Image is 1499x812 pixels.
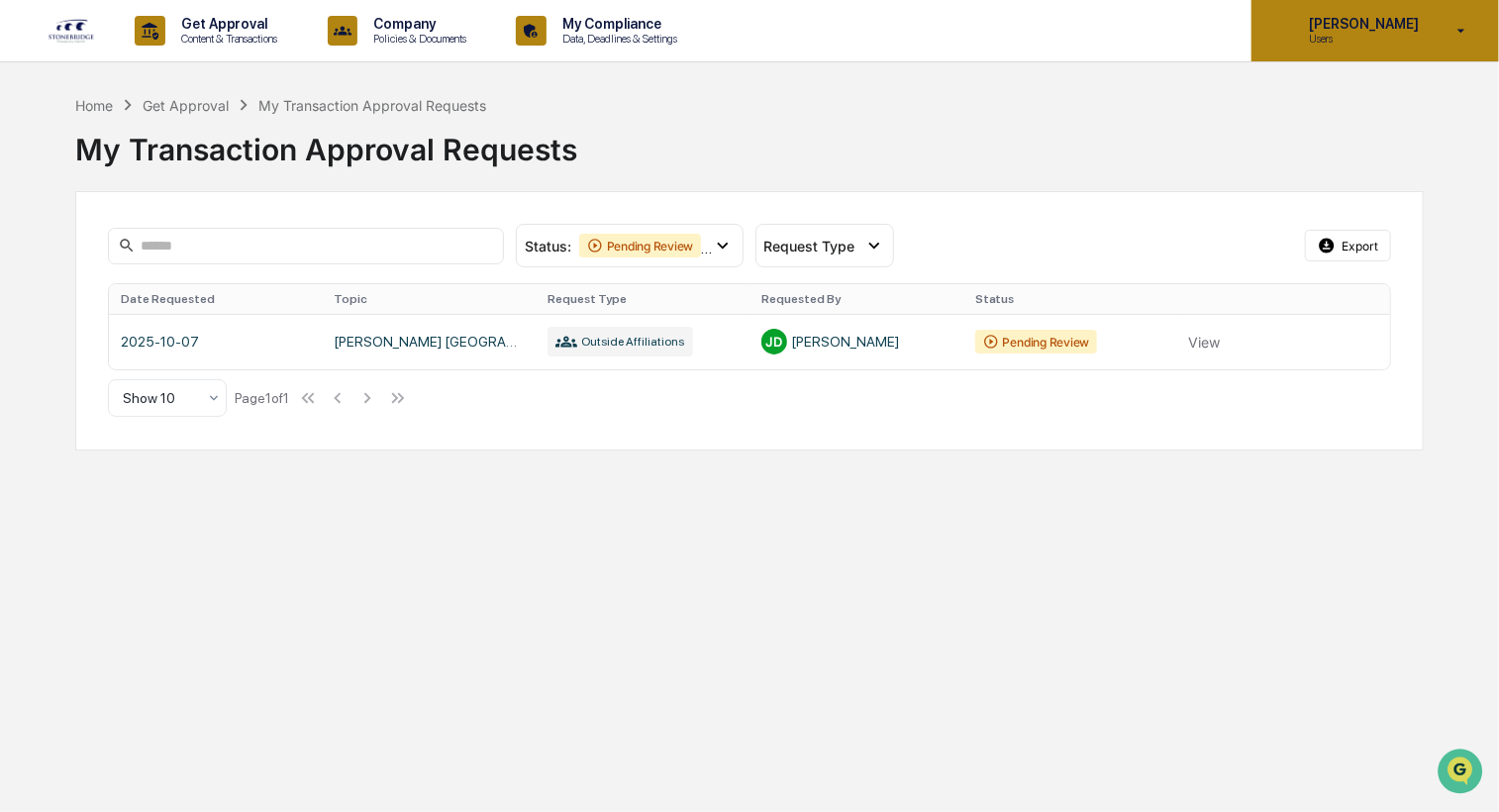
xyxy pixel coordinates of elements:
[1293,32,1429,46] p: Users
[1293,16,1429,32] p: [PERSON_NAME]
[547,32,687,46] p: Data, Deadlines & Settings
[40,250,128,269] span: Preclearance
[322,284,536,314] th: Topic
[67,171,250,187] div: We're available if you need us!
[136,242,253,277] a: 🗄️Attestations
[143,97,229,114] div: Get Approval
[48,18,95,44] img: logo
[235,390,289,406] div: Page 1 of 1
[1436,747,1489,800] iframe: Open customer support
[579,234,702,257] div: Pending Review
[12,279,133,315] a: 🔎Data Lookup
[67,152,325,171] div: Start new chat
[258,97,486,114] div: My Transaction Approval Requests
[75,116,1425,167] div: My Transaction Approval Requests
[20,42,360,73] p: How can we help?
[20,289,36,305] div: 🔎
[40,287,125,307] span: Data Lookup
[163,250,246,269] span: Attestations
[764,238,855,254] span: Request Type
[20,152,55,187] img: 1746055101610-c473b297-6a78-478c-a979-82029cc54cd1
[536,284,749,314] th: Request Type
[357,32,476,46] p: Policies & Documents
[20,252,36,267] div: 🖐️
[165,16,288,32] p: Get Approval
[140,335,240,351] a: Powered byPylon
[357,16,476,32] p: Company
[337,157,360,181] button: Start new chat
[963,284,1177,314] th: Status
[165,32,288,46] p: Content & Transactions
[525,238,571,254] span: Status :
[749,284,963,314] th: Requested By
[75,97,113,114] div: Home
[144,252,159,267] div: 🗄️
[12,242,136,277] a: 🖐️Preclearance
[1305,230,1392,261] button: Export
[197,336,240,351] span: Pylon
[109,284,323,314] th: Date Requested
[547,16,687,32] p: My Compliance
